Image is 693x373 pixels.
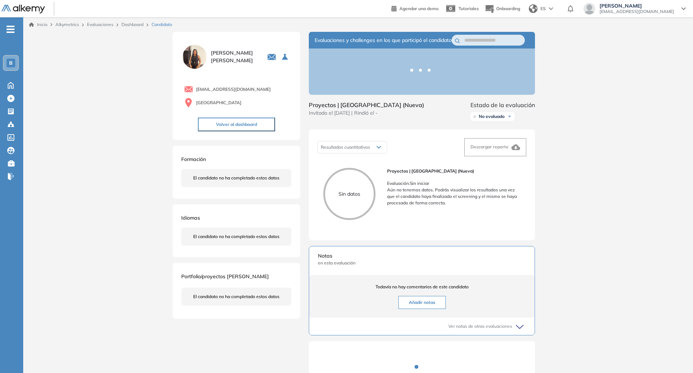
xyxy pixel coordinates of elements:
img: Logo [1,5,45,14]
button: Volver al dashboard [198,118,275,131]
span: No evaluado [479,114,505,119]
p: Sin datos [325,190,374,198]
span: [PERSON_NAME] [PERSON_NAME] [211,49,258,64]
a: Dashboard [121,22,144,27]
span: Formación [181,156,206,162]
span: El candidato no ha completado estos datos [193,175,279,181]
span: Portfolio/proyectos [PERSON_NAME] [181,273,269,280]
img: arrow [549,7,553,10]
span: Proyectos | [GEOGRAPHIC_DATA] (Nueva) [387,168,520,174]
a: Agendar una demo [391,4,439,12]
span: Agendar una demo [399,6,439,11]
img: Ícono de flecha [507,114,512,119]
span: Ver notas de otras evaluaciones [448,323,512,330]
img: world [529,4,538,13]
span: ES [540,5,546,12]
span: Resultados cuantitativos [321,144,370,150]
span: en esta evaluación [318,260,526,266]
a: Inicio [29,21,47,28]
span: B [9,60,13,66]
span: [PERSON_NAME] [599,3,674,9]
img: PROFILE_MENU_LOGO_USER [181,43,208,70]
span: Notas [318,252,526,260]
span: [GEOGRAPHIC_DATA] [196,99,241,106]
button: Descargar reporte [464,138,526,156]
span: Proyectos | [GEOGRAPHIC_DATA] (Nueva) [309,101,424,109]
span: [EMAIL_ADDRESS][DOMAIN_NAME] [599,9,674,14]
span: Estado de la evaluación [470,101,535,109]
span: Alkymetrics [55,22,79,27]
span: [EMAIL_ADDRESS][DOMAIN_NAME] [196,86,271,93]
span: Idiomas [181,215,200,221]
span: Onboarding [496,6,520,11]
span: Evaluaciones y challenges en los que participó el candidato [315,37,452,44]
p: Evaluación : Sin iniciar [387,180,520,187]
span: Tutoriales [458,6,479,11]
span: Invitado el [DATE] | Rindió el - [309,109,424,117]
span: El candidato no ha completado estos datos [193,293,279,300]
span: Todavía no hay comentarios de este candidato [318,284,526,290]
button: Añadir notas [398,296,446,309]
button: Onboarding [485,1,520,17]
a: Evaluaciones [87,22,113,27]
i: - [7,29,14,30]
span: Descargar reporte [470,144,509,149]
span: Candidato [152,21,172,28]
span: El candidato no ha completado estos datos [193,233,279,240]
p: Aún no tenemos datos. Podrás visualizar los resultados una vez que el candidato haya finalizado e... [387,187,520,206]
